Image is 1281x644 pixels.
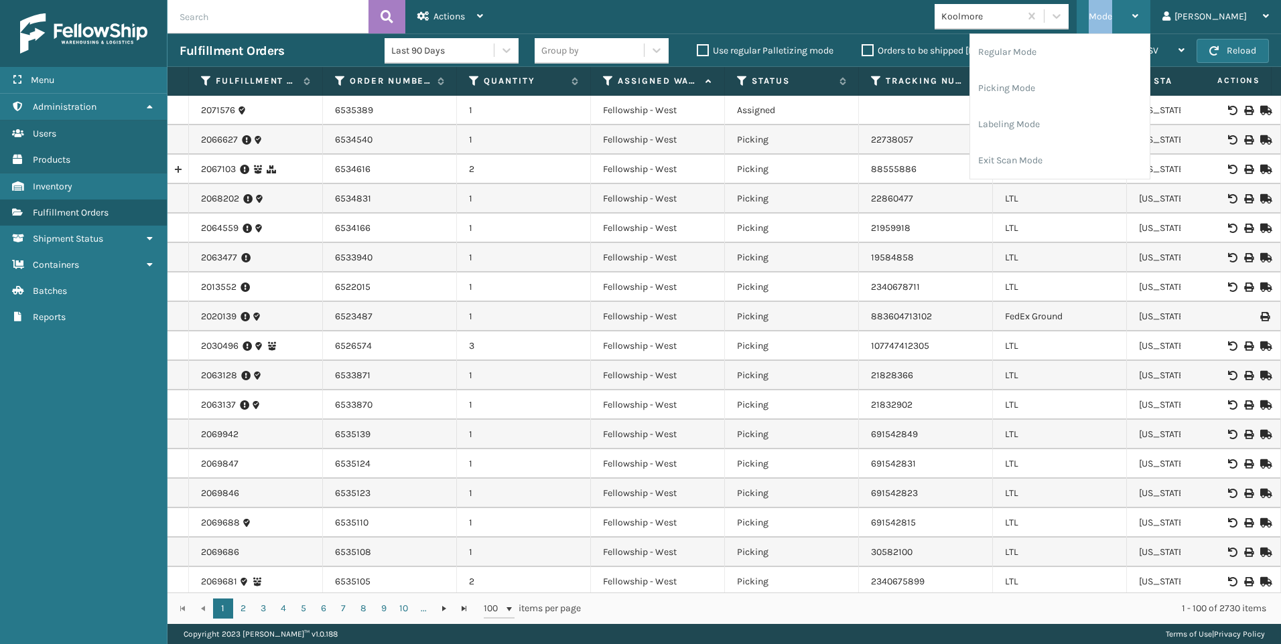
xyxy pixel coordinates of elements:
td: 1 [457,361,591,390]
i: Print BOL [1244,577,1252,586]
a: 2069686 [201,546,239,559]
span: Actions [1175,70,1268,92]
i: Mark as Shipped [1260,194,1268,204]
td: Picking [725,538,859,567]
td: Picking [725,155,859,184]
i: Void BOL [1228,283,1236,292]
i: Print BOL [1244,106,1252,115]
span: Products [33,154,70,165]
a: 5 [293,598,314,619]
div: Koolmore [941,9,1021,23]
div: Last 90 Days [391,44,495,58]
span: Actions [433,11,465,22]
i: Print BOL [1244,194,1252,204]
i: Mark as Shipped [1260,459,1268,469]
a: 3 [253,598,273,619]
td: Picking [725,479,859,508]
li: Picking Mode [970,70,1150,106]
a: 7 [334,598,354,619]
td: 1 [457,538,591,567]
div: Group by [541,44,579,58]
a: 2069846 [201,487,239,500]
td: 691542823 [859,479,993,508]
i: Mark as Shipped [1260,135,1268,145]
a: Go to the last page [454,598,474,619]
td: 22860477 [859,184,993,214]
i: Mark as Shipped [1260,430,1268,439]
li: Regular Mode [970,34,1150,70]
td: 1 [457,243,591,272]
td: [US_STATE] [1127,184,1261,214]
td: 2 [457,567,591,596]
a: 2063477 [201,251,237,264]
td: LTL [993,214,1127,243]
td: Picking [725,449,859,479]
i: Print BOL [1244,165,1252,174]
span: 100 [484,602,504,615]
label: Orders to be shipped [DATE] [862,45,992,56]
td: Assigned [725,96,859,125]
i: Print BOL [1244,224,1252,233]
span: Shipment Status [33,233,103,244]
i: Print BOL [1244,135,1252,145]
td: 691542849 [859,420,993,449]
td: 6533870 [323,390,457,420]
td: 1 [457,214,591,243]
i: Mark as Shipped [1260,283,1268,292]
label: Tracking Number [886,75,967,87]
td: 6534831 [323,184,457,214]
a: 8 [354,598,374,619]
td: LTL [993,508,1127,538]
td: 691542831 [859,449,993,479]
td: 2340678711 [859,272,993,302]
label: Quantity [484,75,565,87]
span: Containers [33,259,79,270]
span: Batches [33,285,67,297]
td: [US_STATE] [1127,214,1261,243]
td: 1 [457,479,591,508]
i: Void BOL [1228,341,1236,351]
td: 21959918 [859,214,993,243]
td: 6535108 [323,538,457,567]
label: Status [752,75,833,87]
label: Fulfillment Order Id [216,75,297,87]
a: 4 [273,598,293,619]
td: 6535105 [323,567,457,596]
td: Picking [725,125,859,155]
i: Print BOL [1244,371,1252,380]
td: Picking [725,567,859,596]
a: 2066627 [201,133,238,147]
button: Reload [1197,39,1269,63]
td: Fellowship - West [591,243,725,272]
td: 88555886 [859,155,993,184]
td: Picking [725,214,859,243]
td: LTL [993,184,1127,214]
i: Void BOL [1228,459,1236,469]
span: Mode [1089,11,1112,22]
td: 6522015 [323,272,457,302]
td: 1 [457,125,591,155]
i: Void BOL [1228,430,1236,439]
td: 1 [457,302,591,331]
td: Fellowship - West [591,155,725,184]
td: 6533940 [323,243,457,272]
i: Print Label [1260,312,1268,321]
td: 6535389 [323,96,457,125]
td: [US_STATE] [1127,331,1261,361]
a: 6 [314,598,334,619]
td: 2 [457,155,591,184]
i: Mark as Shipped [1260,489,1268,498]
span: Go to the last page [459,603,470,614]
i: Mark as Shipped [1260,224,1268,233]
a: Privacy Policy [1214,629,1265,639]
i: Mark as Shipped [1260,165,1268,174]
span: items per page [484,598,582,619]
i: Print BOL [1244,518,1252,528]
td: Picking [725,184,859,214]
span: Inventory [33,181,72,192]
td: 21832902 [859,390,993,420]
td: Picking [725,272,859,302]
i: Void BOL [1228,577,1236,586]
i: Mark as Shipped [1260,341,1268,351]
a: 2069942 [201,428,239,441]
